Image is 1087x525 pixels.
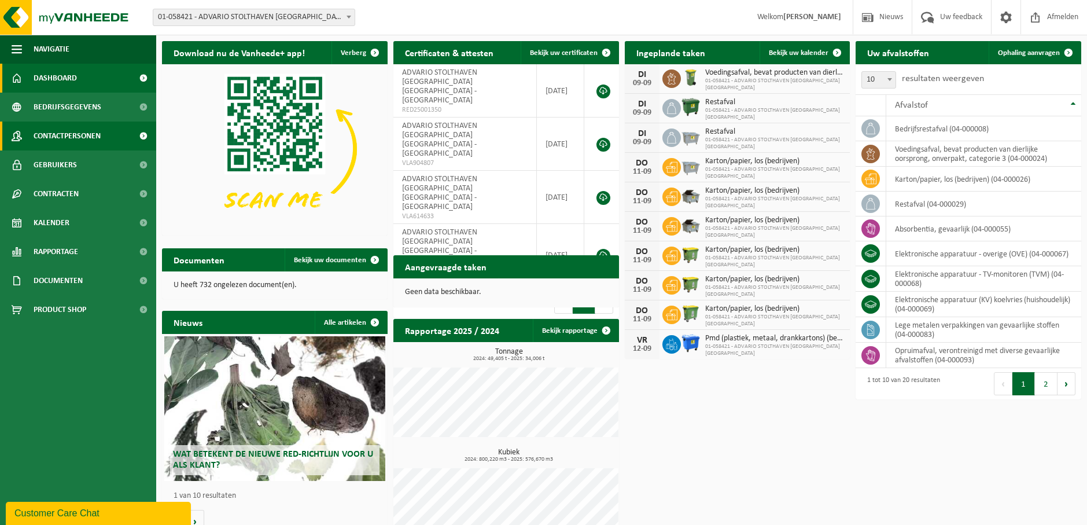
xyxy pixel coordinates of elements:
[399,449,619,462] h3: Kubiek
[34,150,77,179] span: Gebruikers
[631,306,654,315] div: DO
[705,216,845,225] span: Karton/papier, los (bedrijven)
[681,215,701,235] img: WB-5000-GAL-GY-01
[681,68,701,87] img: WB-0140-HPE-GN-50
[681,245,701,265] img: WB-1100-HPE-GN-50
[341,49,366,57] span: Verberg
[705,68,845,78] span: Voedingsafval, bevat producten van dierlijke oorsprong, onverpakt, categorie 3
[631,109,654,117] div: 09-09
[769,49,828,57] span: Bekijk uw kalender
[705,137,845,150] span: 01-058421 - ADVARIO STOLTHAVEN [GEOGRAPHIC_DATA] [GEOGRAPHIC_DATA]
[402,122,477,158] span: ADVARIO STOLTHAVEN [GEOGRAPHIC_DATA] [GEOGRAPHIC_DATA] - [GEOGRAPHIC_DATA]
[886,317,1081,343] td: lege metalen verpakkingen van gevaarlijke stoffen (04-000083)
[681,333,701,353] img: WB-1100-HPE-BE-01
[681,304,701,324] img: WB-0770-HPE-GN-50
[530,49,598,57] span: Bekijk uw certificaten
[631,336,654,345] div: VR
[402,159,528,168] span: VLA904807
[402,212,528,221] span: VLA614633
[705,275,845,284] span: Karton/papier, los (bedrijven)
[886,241,1081,266] td: elektronische apparatuur - overige (OVE) (04-000067)
[861,71,896,89] span: 10
[399,457,619,462] span: 2024: 800,220 m3 - 2025: 576,670 m3
[631,277,654,286] div: DO
[162,248,236,271] h2: Documenten
[886,216,1081,241] td: absorbentia, gevaarlijk (04-000055)
[285,248,386,271] a: Bekijk uw documenten
[895,101,928,110] span: Afvalstof
[164,336,385,481] a: Wat betekent de nieuwe RED-richtlijn voor u als klant?
[994,372,1012,395] button: Previous
[705,127,845,137] span: Restafval
[174,281,376,289] p: U heeft 732 ongelezen document(en).
[34,179,79,208] span: Contracten
[705,166,845,180] span: 01-058421 - ADVARIO STOLTHAVEN [GEOGRAPHIC_DATA] [GEOGRAPHIC_DATA]
[631,218,654,227] div: DO
[331,41,386,64] button: Verberg
[631,100,654,109] div: DI
[537,64,585,118] td: [DATE]
[886,141,1081,167] td: voedingsafval, bevat producten van dierlijke oorsprong, onverpakt, categorie 3 (04-000024)
[533,319,618,342] a: Bekijk rapportage
[34,208,69,237] span: Kalender
[402,105,528,115] span: RED25001350
[6,500,193,525] iframe: chat widget
[631,256,654,265] div: 11-09
[34,237,78,266] span: Rapportage
[34,93,101,122] span: Bedrijfsgegevens
[393,255,498,278] h2: Aangevraagde taken
[862,72,896,88] span: 10
[886,192,1081,216] td: restafval (04-000029)
[886,167,1081,192] td: karton/papier, los (bedrijven) (04-000026)
[886,266,1081,292] td: elektronische apparatuur - TV-monitoren (TVM) (04-000068)
[162,311,214,333] h2: Nieuws
[861,371,940,396] div: 1 tot 10 van 20 resultaten
[402,175,477,211] span: ADVARIO STOLTHAVEN [GEOGRAPHIC_DATA] [GEOGRAPHIC_DATA] - [GEOGRAPHIC_DATA]
[405,288,607,296] p: Geen data beschikbaar.
[315,311,386,334] a: Alle artikelen
[34,64,77,93] span: Dashboard
[1035,372,1057,395] button: 2
[631,247,654,256] div: DO
[705,107,845,121] span: 01-058421 - ADVARIO STOLTHAVEN [GEOGRAPHIC_DATA] [GEOGRAPHIC_DATA]
[681,156,701,176] img: WB-2500-GAL-GY-01
[705,245,845,255] span: Karton/papier, los (bedrijven)
[705,186,845,196] span: Karton/papier, los (bedrijven)
[631,129,654,138] div: DI
[1012,372,1035,395] button: 1
[34,35,69,64] span: Navigatie
[393,319,511,342] h2: Rapportage 2025 / 2024
[856,41,941,64] h2: Uw afvalstoffen
[153,9,355,25] span: 01-058421 - ADVARIO STOLTHAVEN ANTWERPEN NV - ANTWERPEN
[681,186,701,205] img: WB-5000-GAL-GY-01
[631,168,654,176] div: 11-09
[34,266,83,295] span: Documenten
[1057,372,1075,395] button: Next
[705,304,845,314] span: Karton/papier, los (bedrijven)
[631,227,654,235] div: 11-09
[631,70,654,79] div: DI
[631,79,654,87] div: 09-09
[886,116,1081,141] td: bedrijfsrestafval (04-000008)
[705,196,845,210] span: 01-058421 - ADVARIO STOLTHAVEN [GEOGRAPHIC_DATA] [GEOGRAPHIC_DATA]
[705,284,845,298] span: 01-058421 - ADVARIO STOLTHAVEN [GEOGRAPHIC_DATA] [GEOGRAPHIC_DATA]
[631,188,654,197] div: DO
[631,345,654,353] div: 12-09
[34,122,101,150] span: Contactpersonen
[631,159,654,168] div: DO
[705,255,845,269] span: 01-058421 - ADVARIO STOLTHAVEN [GEOGRAPHIC_DATA] [GEOGRAPHIC_DATA]
[294,256,366,264] span: Bekijk uw documenten
[886,292,1081,317] td: elektronische apparatuur (KV) koelvries (huishoudelijk) (04-000069)
[705,314,845,328] span: 01-058421 - ADVARIO STOLTHAVEN [GEOGRAPHIC_DATA] [GEOGRAPHIC_DATA]
[705,78,845,91] span: 01-058421 - ADVARIO STOLTHAVEN [GEOGRAPHIC_DATA] [GEOGRAPHIC_DATA]
[537,224,585,287] td: [DATE]
[631,138,654,146] div: 09-09
[521,41,618,64] a: Bekijk uw certificaten
[705,157,845,166] span: Karton/papier, los (bedrijven)
[631,315,654,324] div: 11-09
[393,41,505,64] h2: Certificaten & attesten
[631,197,654,205] div: 11-09
[705,98,845,107] span: Restafval
[681,274,701,294] img: WB-1100-HPE-GN-50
